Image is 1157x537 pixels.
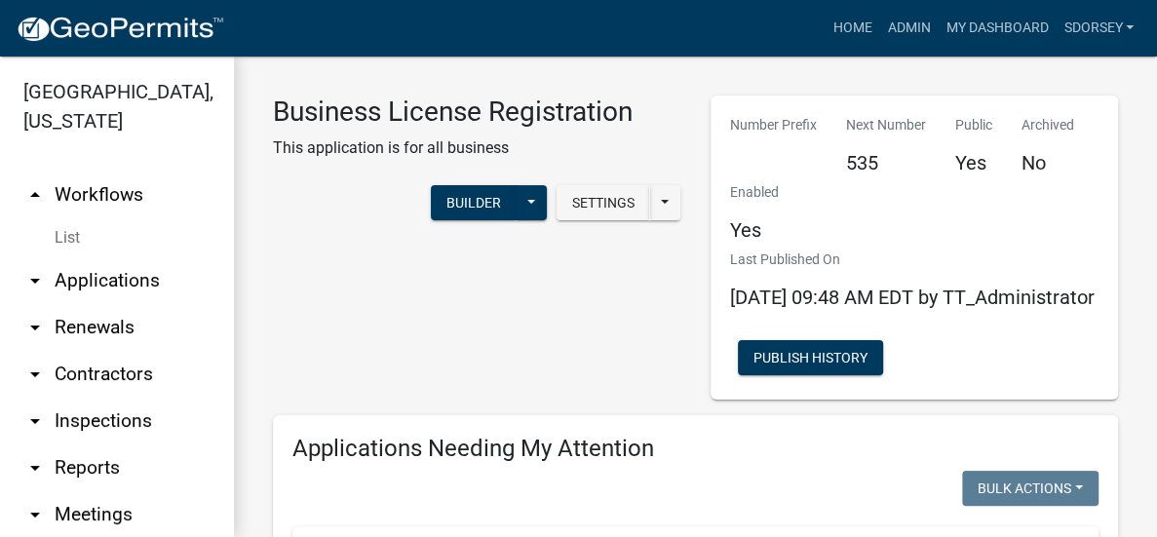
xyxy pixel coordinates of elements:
button: Publish History [738,340,883,375]
h5: Yes [730,218,779,242]
p: Public [955,115,992,135]
a: Home [825,10,879,47]
p: Archived [1022,115,1074,135]
h5: Yes [955,151,992,174]
i: arrow_drop_down [23,363,47,386]
i: arrow_drop_down [23,456,47,479]
button: Settings [557,185,650,220]
a: Admin [879,10,938,47]
i: arrow_drop_down [23,503,47,526]
i: arrow_drop_down [23,409,47,433]
p: This application is for all business [273,136,633,160]
p: Enabled [730,182,779,203]
p: Last Published On [730,249,1095,270]
h4: Applications Needing My Attention [292,435,1099,463]
h5: No [1022,151,1074,174]
button: Builder [431,185,517,220]
p: Next Number [846,115,926,135]
a: My Dashboard [938,10,1056,47]
button: Bulk Actions [962,471,1099,506]
i: arrow_drop_up [23,183,47,207]
span: [DATE] 09:48 AM EDT by TT_Administrator [730,286,1095,309]
wm-modal-confirm: Workflow Publish History [738,352,883,367]
h5: 535 [846,151,926,174]
i: arrow_drop_down [23,269,47,292]
p: Number Prefix [730,115,817,135]
i: arrow_drop_down [23,316,47,339]
a: sdorsey [1056,10,1141,47]
h3: Business License Registration [273,96,633,129]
